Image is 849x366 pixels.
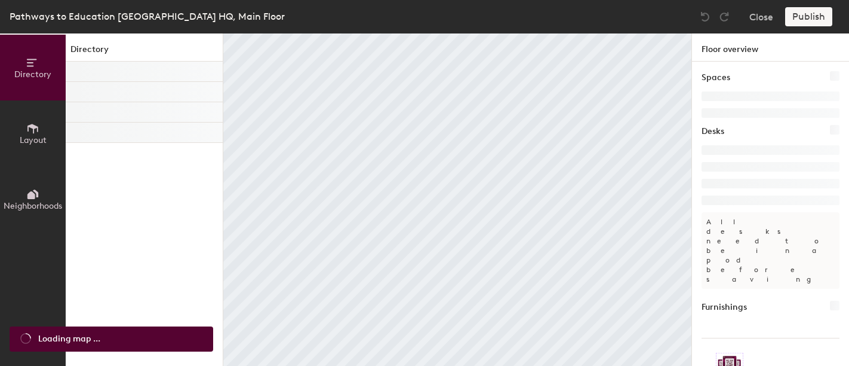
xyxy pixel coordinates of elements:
span: Neighborhoods [4,201,62,211]
h1: Spaces [702,71,730,84]
h1: Directory [66,43,223,62]
img: Undo [699,11,711,23]
h1: Desks [702,125,724,138]
span: Directory [14,69,51,80]
p: All desks need to be in a pod before saving [702,212,839,289]
span: Layout [20,135,47,145]
div: Pathways to Education [GEOGRAPHIC_DATA] HQ, Main Floor [10,9,285,24]
button: Close [749,7,773,26]
span: Loading map ... [38,333,100,346]
h1: Floor overview [692,33,849,62]
img: Redo [718,11,730,23]
h1: Furnishings [702,301,747,314]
